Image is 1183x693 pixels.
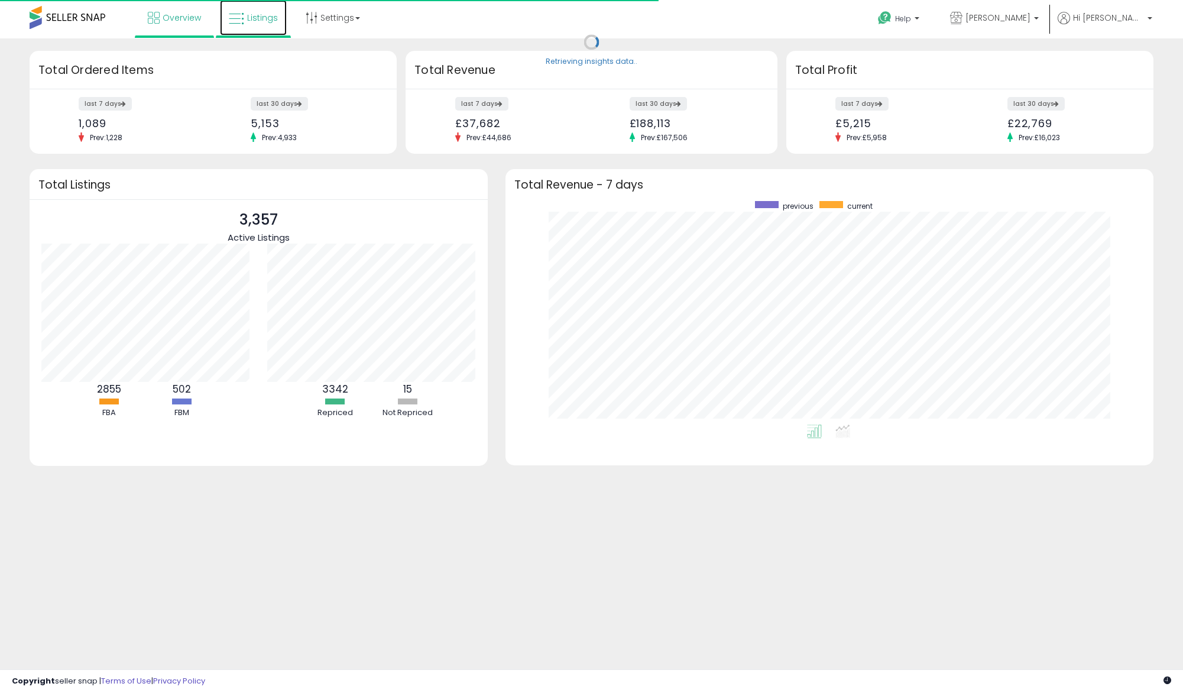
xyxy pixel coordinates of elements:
span: Prev: 1,228 [84,132,128,143]
b: 3342 [322,382,348,396]
span: Overview [163,12,201,24]
label: last 7 days [455,97,508,111]
div: Not Repriced [372,407,443,419]
span: Prev: 4,933 [256,132,303,143]
span: Help [895,14,911,24]
span: Hi [PERSON_NAME] [1073,12,1144,24]
label: last 7 days [79,97,132,111]
a: Hi [PERSON_NAME] [1058,12,1152,38]
div: £5,215 [835,117,961,129]
b: 2855 [97,382,121,396]
div: FBM [147,407,218,419]
i: Get Help [877,11,892,25]
div: 5,153 [251,117,376,129]
label: last 30 days [630,97,687,111]
div: FBA [74,407,145,419]
a: Help [868,2,931,38]
span: Listings [247,12,278,24]
h3: Total Profit [795,62,1145,79]
b: 502 [173,382,191,396]
span: [PERSON_NAME] [965,12,1030,24]
h3: Total Revenue - 7 days [514,180,1145,189]
span: Prev: £5,958 [841,132,893,143]
div: Retrieving insights data.. [546,57,637,67]
p: 3,357 [228,209,290,231]
h3: Total Revenue [414,62,769,79]
span: previous [783,201,813,211]
div: 1,089 [79,117,204,129]
label: last 30 days [1007,97,1065,111]
span: current [847,201,873,211]
h3: Total Ordered Items [38,62,388,79]
div: £188,113 [630,117,757,129]
span: Active Listings [228,231,290,244]
b: 15 [403,382,412,396]
label: last 30 days [251,97,308,111]
span: Prev: £16,023 [1013,132,1066,143]
span: Prev: £44,686 [461,132,517,143]
h3: Total Listings [38,180,479,189]
label: last 7 days [835,97,889,111]
div: £37,682 [455,117,582,129]
div: Repriced [300,407,371,419]
span: Prev: £167,506 [635,132,693,143]
div: £22,769 [1007,117,1133,129]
